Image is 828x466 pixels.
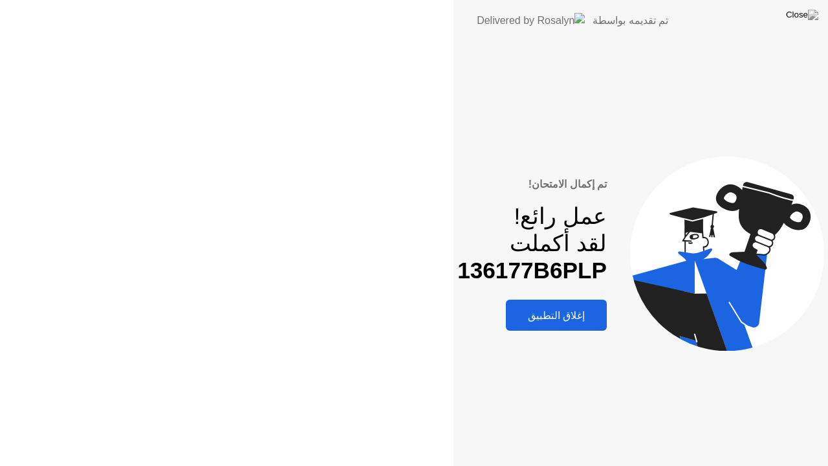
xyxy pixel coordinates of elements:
div: إغلاق التطبيق [510,309,603,322]
div: تم إكمال الامتحان! [457,177,607,192]
img: Delivered by Rosalyn [477,13,585,28]
div: عمل رائع! لقد أكملت [457,203,607,285]
img: Close [786,10,818,20]
div: تم تقديمه بواسطة [593,13,668,28]
b: 136177B6PLP [457,258,607,283]
button: إغلاق التطبيق [506,300,607,331]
